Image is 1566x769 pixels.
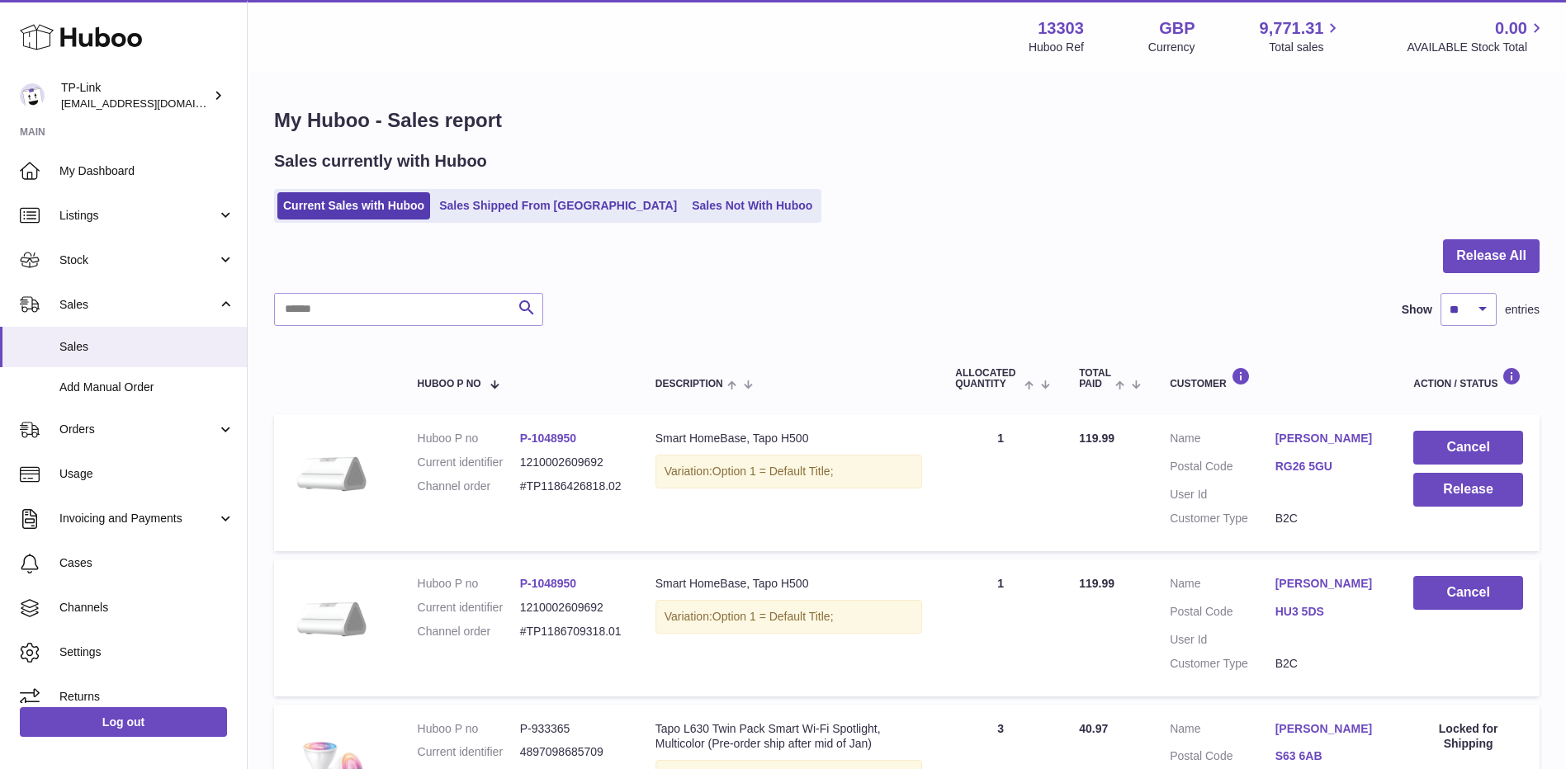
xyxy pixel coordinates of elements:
[1275,748,1381,764] a: S63 6AB
[1170,487,1275,502] dt: User Id
[1170,367,1380,389] div: Customer
[1443,239,1540,273] button: Release All
[520,744,622,760] dd: 4897098685709
[712,465,834,478] span: Option 1 = Default Title;
[1079,722,1108,735] span: 40.97
[1029,40,1084,55] div: Huboo Ref
[1170,576,1275,596] dt: Name
[59,208,217,224] span: Listings
[61,80,210,111] div: TP-Link
[1170,656,1275,672] dt: Customer Type
[59,600,234,616] span: Channels
[59,422,217,437] span: Orders
[1402,302,1432,318] label: Show
[59,466,234,482] span: Usage
[955,368,1020,389] span: ALLOCATED Quantity
[1170,748,1275,768] dt: Postal Code
[418,455,520,470] dt: Current identifier
[520,479,622,494] dd: #TP1186426818.02
[1159,17,1195,40] strong: GBP
[418,479,520,494] dt: Channel order
[655,576,923,592] div: Smart HomeBase, Tapo H500
[1148,40,1195,55] div: Currency
[712,610,834,623] span: Option 1 = Default Title;
[520,455,622,470] dd: 1210002609692
[1038,17,1084,40] strong: 13303
[1275,431,1381,446] a: [PERSON_NAME]
[1407,40,1546,55] span: AVAILABLE Stock Total
[1170,604,1275,624] dt: Postal Code
[1079,432,1114,445] span: 119.99
[686,192,818,219] a: Sales Not With Huboo
[20,83,45,108] img: gaby.chen@tp-link.com
[1275,459,1381,474] a: RG26 5GU
[418,379,481,389] span: Huboo P no
[655,379,723,389] span: Description
[1170,721,1275,741] dt: Name
[1495,17,1527,40] span: 0.00
[939,414,1062,551] td: 1
[655,431,923,446] div: Smart HomeBase, Tapo H500
[277,192,430,219] a: Current Sales with Huboo
[520,432,577,445] a: P-1048950
[520,600,622,616] dd: 1210002609692
[433,192,683,219] a: Sales Shipped From [GEOGRAPHIC_DATA]
[520,577,577,590] a: P-1048950
[1170,511,1275,526] dt: Customer Type
[274,107,1540,134] h1: My Huboo - Sales report
[59,380,234,395] span: Add Manual Order
[1275,721,1381,737] a: [PERSON_NAME]
[20,707,227,737] a: Log out
[418,600,520,616] dt: Current identifier
[1275,511,1381,526] dd: B2C
[418,431,520,446] dt: Huboo P no
[274,150,487,172] h2: Sales currently with Huboo
[291,431,373,513] img: listpage_large_20241231040602k.png
[939,559,1062,696] td: 1
[59,252,217,268] span: Stock
[1170,431,1275,451] dt: Name
[418,721,520,737] dt: Huboo P no
[1413,576,1523,610] button: Cancel
[59,297,217,313] span: Sales
[655,455,923,488] div: Variation:
[418,576,520,592] dt: Huboo P no
[1079,368,1111,389] span: Total paid
[655,721,923,752] div: Tapo L630 Twin Pack Smart Wi-Fi Spotlight, Multicolor (Pre-order ship after mid of Jan)
[59,511,217,526] span: Invoicing and Payments
[1170,459,1275,479] dt: Postal Code
[418,624,520,639] dt: Channel order
[59,339,234,355] span: Sales
[61,97,243,110] span: [EMAIL_ADDRESS][DOMAIN_NAME]
[59,644,234,660] span: Settings
[520,721,622,737] dd: P-933365
[1260,17,1343,55] a: 9,771.31 Total sales
[59,555,234,571] span: Cases
[1505,302,1540,318] span: entries
[1413,473,1523,507] button: Release
[1170,632,1275,648] dt: User Id
[291,576,373,658] img: listpage_large_20241231040602k.png
[1275,604,1381,620] a: HU3 5DS
[418,744,520,760] dt: Current identifier
[59,689,234,705] span: Returns
[59,163,234,179] span: My Dashboard
[1413,431,1523,465] button: Cancel
[1413,721,1523,752] div: Locked for Shipping
[520,624,622,639] dd: #TP1186709318.01
[1407,17,1546,55] a: 0.00 AVAILABLE Stock Total
[1275,656,1381,672] dd: B2C
[655,600,923,634] div: Variation:
[1269,40,1342,55] span: Total sales
[1275,576,1381,592] a: [PERSON_NAME]
[1260,17,1324,40] span: 9,771.31
[1413,367,1523,389] div: Action / Status
[1079,577,1114,590] span: 119.99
